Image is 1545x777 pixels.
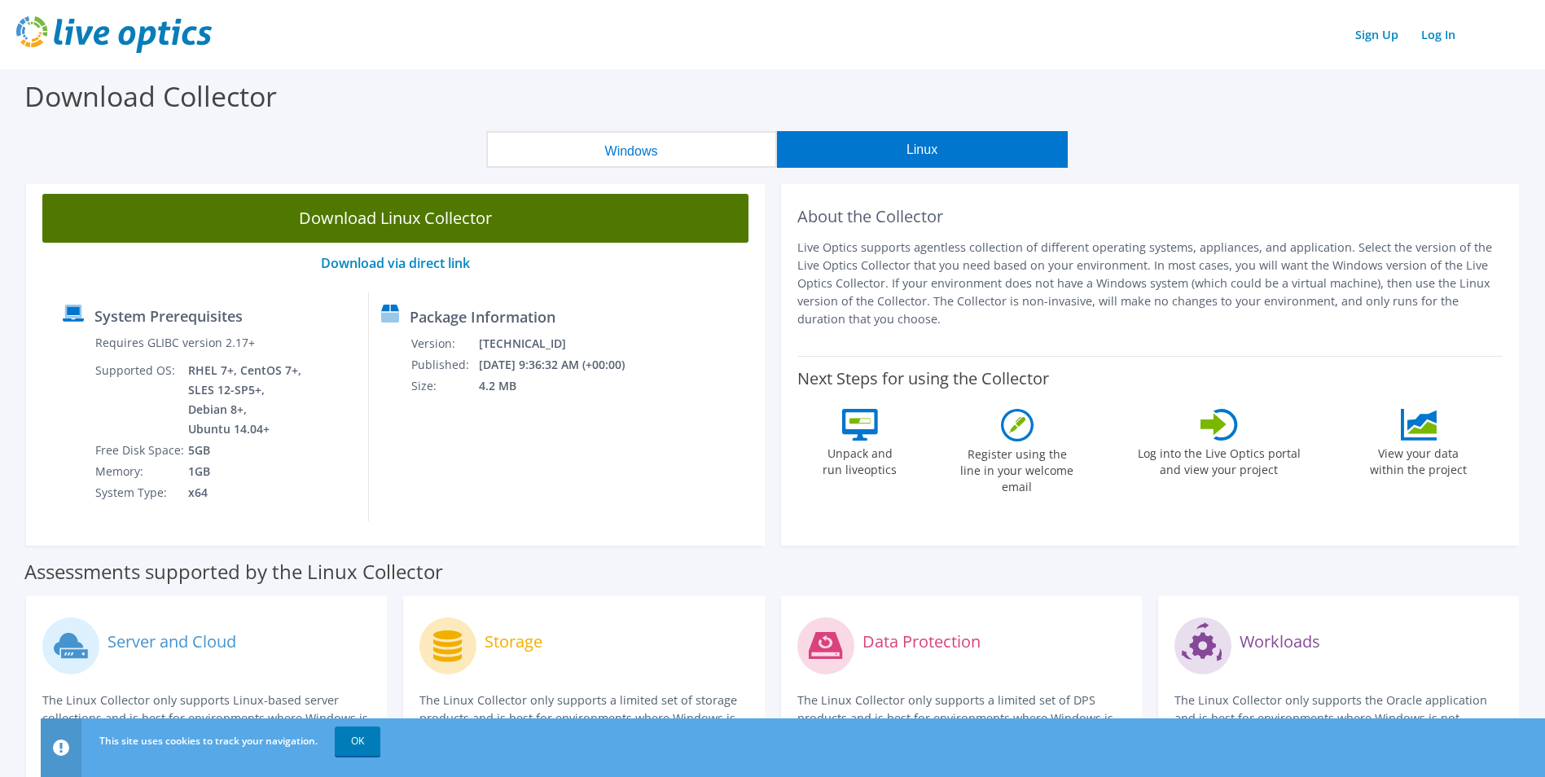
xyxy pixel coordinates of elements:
[1240,634,1320,650] label: Workloads
[797,369,1049,388] label: Next Steps for using the Collector
[797,239,1503,328] p: Live Optics supports agentless collection of different operating systems, appliances, and applica...
[486,131,777,168] button: Windows
[24,564,443,580] label: Assessments supported by the Linux Collector
[478,354,647,375] td: [DATE] 9:36:32 AM (+00:00)
[94,308,243,324] label: System Prerequisites
[862,634,981,650] label: Data Protection
[478,375,647,397] td: 4.2 MB
[485,634,542,650] label: Storage
[410,309,555,325] label: Package Information
[42,691,371,745] p: The Linux Collector only supports Linux-based server collections and is best for environments whe...
[1174,691,1503,745] p: The Linux Collector only supports the Oracle application and is best for environments where Windo...
[94,482,187,503] td: System Type:
[16,16,212,53] img: live_optics_svg.svg
[187,440,305,461] td: 5GB
[42,194,748,243] a: Download Linux Collector
[95,335,255,351] label: Requires GLIBC version 2.17+
[187,461,305,482] td: 1GB
[94,461,187,482] td: Memory:
[335,727,380,756] a: OK
[1137,441,1301,478] label: Log into the Live Optics portal and view your project
[94,360,187,440] td: Supported OS:
[956,441,1078,495] label: Register using the line in your welcome email
[187,360,305,440] td: RHEL 7+, CentOS 7+, SLES 12-SP5+, Debian 8+, Ubuntu 14.04+
[777,131,1068,168] button: Linux
[321,254,470,272] a: Download via direct link
[1360,441,1477,478] label: View your data within the project
[187,482,305,503] td: x64
[99,734,318,748] span: This site uses cookies to track your navigation.
[1413,23,1464,46] a: Log In
[419,691,748,745] p: The Linux Collector only supports a limited set of storage products and is best for environments ...
[24,77,277,115] label: Download Collector
[108,634,236,650] label: Server and Cloud
[410,375,478,397] td: Size:
[797,207,1503,226] h2: About the Collector
[410,354,478,375] td: Published:
[410,333,478,354] td: Version:
[823,441,898,478] label: Unpack and run liveoptics
[797,691,1126,745] p: The Linux Collector only supports a limited set of DPS products and is best for environments wher...
[94,440,187,461] td: Free Disk Space:
[1347,23,1407,46] a: Sign Up
[478,333,647,354] td: [TECHNICAL_ID]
